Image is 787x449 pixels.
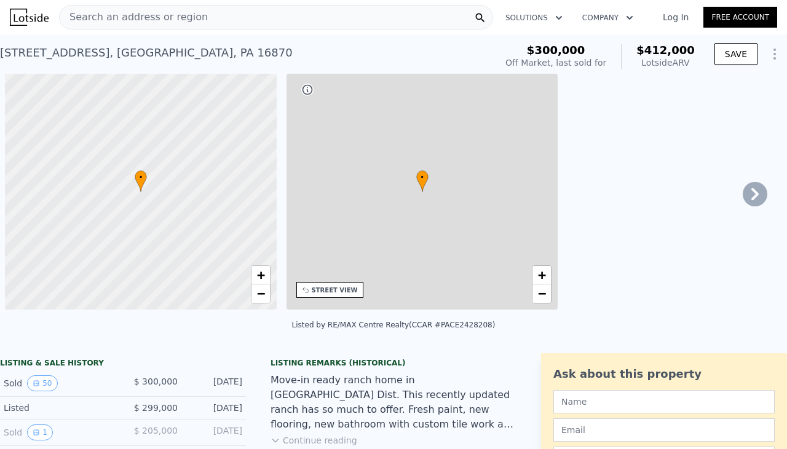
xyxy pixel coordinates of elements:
div: Off Market, last sold for [505,57,606,69]
button: View historical data [27,375,57,391]
span: $412,000 [636,44,695,57]
img: Lotside [10,9,49,26]
a: Zoom out [532,284,551,303]
span: + [538,267,546,283]
button: Solutions [496,7,572,29]
input: Email [553,418,775,442]
div: Ask about this property [553,365,775,383]
div: Sold [4,424,113,440]
span: + [256,267,264,283]
div: STREET VIEW [312,286,358,295]
button: SAVE [714,43,757,65]
div: Move-in ready ranch home in [GEOGRAPHIC_DATA] Dist. This recently updated ranch has so much to of... [271,373,516,432]
a: Free Account [703,7,777,28]
button: Continue reading [271,434,357,447]
span: $ 300,000 [134,377,178,386]
button: View historical data [27,424,53,440]
button: Company [572,7,643,29]
input: Name [553,390,775,413]
div: • [135,170,147,192]
a: Zoom in [251,266,270,284]
div: Listed by RE/MAX Centre Realty (CCAR #PACE2428208) [292,321,496,329]
span: − [256,286,264,301]
a: Zoom out [251,284,270,303]
span: $300,000 [527,44,585,57]
span: − [538,286,546,301]
div: Sold [4,375,113,391]
div: • [416,170,429,192]
button: Show Options [762,42,787,66]
a: Log In [648,11,703,23]
span: Search an address or region [60,10,208,25]
span: • [135,172,147,183]
span: • [416,172,429,183]
div: Listed [4,402,113,414]
span: $ 205,000 [134,426,178,435]
div: Listing Remarks (Historical) [271,358,516,368]
div: [DATE] [188,402,242,414]
span: $ 299,000 [134,403,178,413]
a: Zoom in [532,266,551,284]
div: [DATE] [188,375,242,391]
div: Lotside ARV [636,57,695,69]
div: [DATE] [188,424,242,440]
